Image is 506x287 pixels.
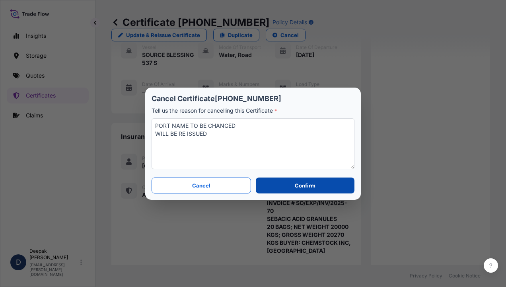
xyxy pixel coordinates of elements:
[295,182,315,189] p: Confirm
[152,118,354,169] textarea: PORT NAME TO BE CHANGED WILL BE RE ISSUED
[152,178,251,193] button: Cancel
[152,107,354,115] p: Tell us the reason for cancelling this Certificate
[152,94,354,103] p: Cancel Certificate [PHONE_NUMBER]
[256,178,354,193] button: Confirm
[192,182,210,189] p: Cancel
